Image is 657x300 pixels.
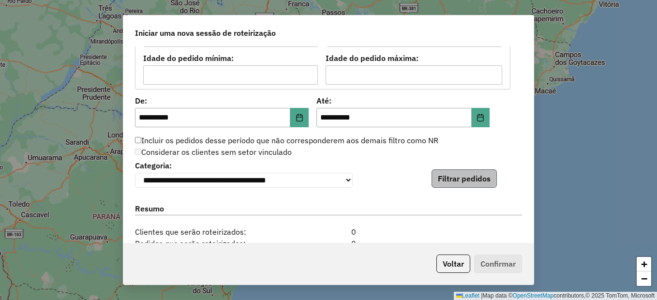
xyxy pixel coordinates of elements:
[641,258,647,270] span: +
[316,95,490,106] label: Até:
[472,108,490,127] button: Choose Date
[135,146,292,158] label: Considerar os clientes sem setor vinculado
[135,137,141,143] input: Incluir os pedidos desse período que não corresponderem aos demais filtro como NR
[129,226,295,238] span: Clientes que serão roteirizados:
[326,52,503,64] label: Idade do pedido máxima:
[135,160,353,171] label: Categoria:
[295,226,361,238] div: 0
[295,238,361,249] div: 0
[135,135,438,146] label: Incluir os pedidos desse período que não corresponderem aos demais filtro como NR
[135,149,141,155] input: Considerar os clientes sem setor vinculado
[129,238,295,249] span: Pedidos que serão roteirizados:
[513,292,554,299] a: OpenStreetMap
[290,108,309,127] button: Choose Date
[135,27,276,39] span: Iniciar uma nova sessão de roteirização
[481,292,482,299] span: |
[135,95,309,106] label: De:
[637,271,651,286] a: Zoom out
[641,272,647,285] span: −
[456,292,479,299] a: Leaflet
[432,169,497,188] button: Filtrar pedidos
[135,203,522,216] label: Resumo
[436,255,470,273] button: Voltar
[454,292,657,300] div: Map data © contributors,© 2025 TomTom, Microsoft
[637,257,651,271] a: Zoom in
[143,52,318,64] label: Idade do pedido mínima:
